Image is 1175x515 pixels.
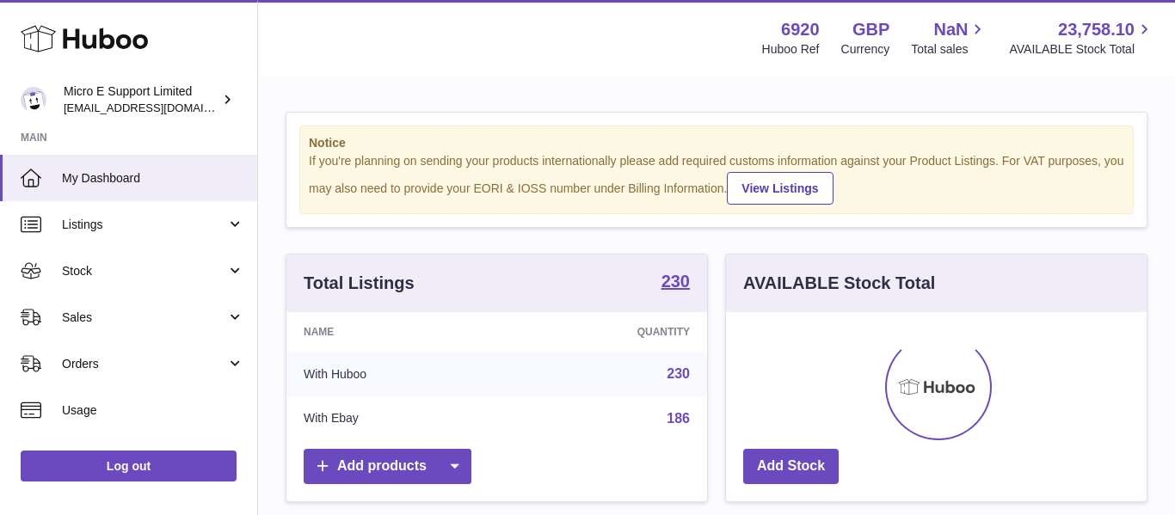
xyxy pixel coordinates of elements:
span: NaN [933,18,968,41]
span: Total sales [911,41,987,58]
img: contact@micropcsupport.com [21,87,46,113]
span: My Dashboard [62,170,244,187]
th: Name [286,312,508,352]
a: NaN Total sales [911,18,987,58]
strong: GBP [852,18,889,41]
div: If you're planning on sending your products internationally please add required customs informati... [309,153,1124,205]
a: View Listings [727,172,833,205]
h3: Total Listings [304,272,415,295]
span: [EMAIL_ADDRESS][DOMAIN_NAME] [64,101,253,114]
a: Add products [304,449,471,484]
div: Currency [841,41,890,58]
span: Orders [62,356,226,372]
a: 186 [667,411,690,426]
td: With Huboo [286,352,508,396]
div: Micro E Support Limited [64,83,218,116]
a: Log out [21,451,237,481]
span: 23,758.10 [1058,18,1135,41]
span: AVAILABLE Stock Total [1009,41,1154,58]
span: Listings [62,217,226,233]
a: 230 [667,366,690,381]
span: Sales [62,310,226,326]
a: 230 [661,273,690,293]
strong: 230 [661,273,690,290]
strong: Notice [309,135,1124,151]
a: Add Stock [743,449,839,484]
strong: 6920 [781,18,820,41]
th: Quantity [508,312,707,352]
div: Huboo Ref [762,41,820,58]
td: With Ebay [286,396,508,441]
h3: AVAILABLE Stock Total [743,272,935,295]
span: Usage [62,402,244,419]
span: Stock [62,263,226,279]
a: 23,758.10 AVAILABLE Stock Total [1009,18,1154,58]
